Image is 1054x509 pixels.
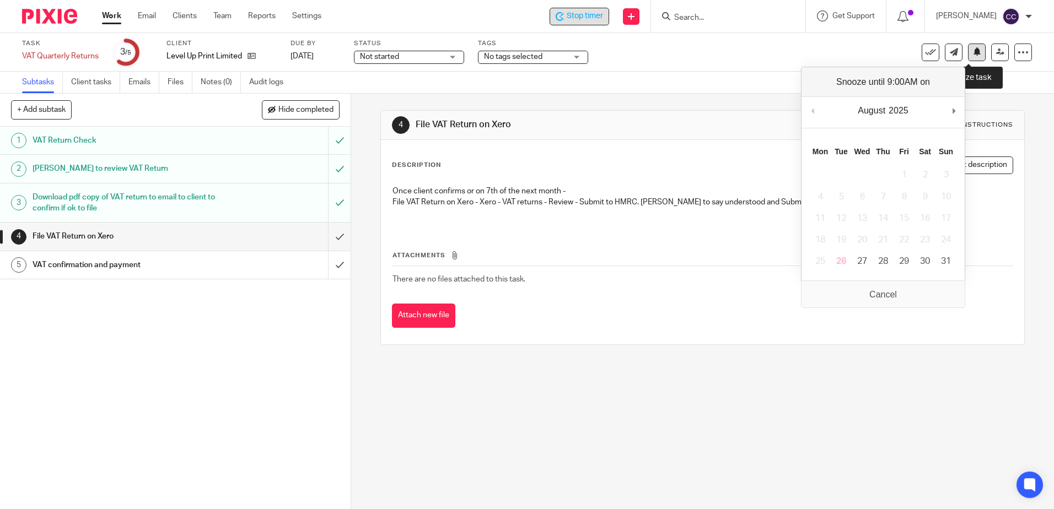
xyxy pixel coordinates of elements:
[278,106,334,115] span: Hide completed
[935,251,956,272] button: 31
[939,147,953,156] abbr: Sunday
[71,72,120,93] a: Client tasks
[873,251,894,272] button: 28
[354,39,464,48] label: Status
[887,102,910,119] div: 2025
[22,51,99,62] div: VAT Quarterly Returns
[33,257,222,273] h1: VAT confirmation and payment
[166,51,242,62] p: Level Up Print Limited
[835,147,848,156] abbr: Tuesday
[567,10,603,22] span: Stop timer
[392,161,441,170] p: Description
[292,10,321,21] a: Settings
[673,13,772,23] input: Search
[291,39,340,48] label: Due by
[22,72,63,93] a: Subtasks
[33,228,222,245] h1: File VAT Return on Xero
[360,53,399,61] span: Not started
[1002,8,1020,25] img: svg%3E
[120,46,131,58] div: 3
[392,304,455,328] button: Attach new file
[11,161,26,177] div: 2
[166,39,277,48] label: Client
[22,9,77,24] img: Pixie
[832,12,875,20] span: Get Support
[894,251,915,272] button: 29
[854,147,870,156] abbr: Wednesday
[392,116,410,134] div: 4
[173,10,197,21] a: Clients
[11,195,26,210] div: 3
[919,147,931,156] abbr: Saturday
[807,102,818,119] button: Previous Month
[876,147,890,156] abbr: Thursday
[392,186,1012,197] p: Once client confirms or on 7th of the next month -
[478,39,588,48] label: Tags
[392,275,525,283] span: There are no files attached to this task.
[128,72,159,93] a: Emails
[960,121,1013,129] div: Instructions
[125,50,131,56] small: /5
[168,72,192,93] a: Files
[33,132,222,149] h1: VAT Return Check
[11,100,72,119] button: + Add subtask
[201,72,241,93] a: Notes (0)
[392,197,1012,208] p: File VAT Return on Xero - Xero - VAT returns - Review - Submit to HMRC. [PERSON_NAME] to say unde...
[22,39,99,48] label: Task
[11,229,26,245] div: 4
[138,10,156,21] a: Email
[416,119,726,131] h1: File VAT Return on Xero
[856,102,887,119] div: August
[852,251,873,272] button: 27
[102,10,121,21] a: Work
[915,251,935,272] button: 30
[936,10,997,21] p: [PERSON_NAME]
[948,102,959,119] button: Next Month
[899,147,909,156] abbr: Friday
[550,8,609,25] div: Level Up Print Limited - VAT Quarterly Returns
[484,53,542,61] span: No tags selected
[392,252,445,258] span: Attachments
[213,10,232,21] a: Team
[33,189,222,217] h1: Download pdf copy of VAT return to email to client to confirm if ok to file
[11,133,26,148] div: 1
[248,10,276,21] a: Reports
[813,147,828,156] abbr: Monday
[33,160,222,177] h1: [PERSON_NAME] to review VAT Return
[291,52,314,60] span: [DATE]
[262,100,340,119] button: Hide completed
[11,257,26,273] div: 5
[936,156,1013,174] button: Edit description
[249,72,292,93] a: Audit logs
